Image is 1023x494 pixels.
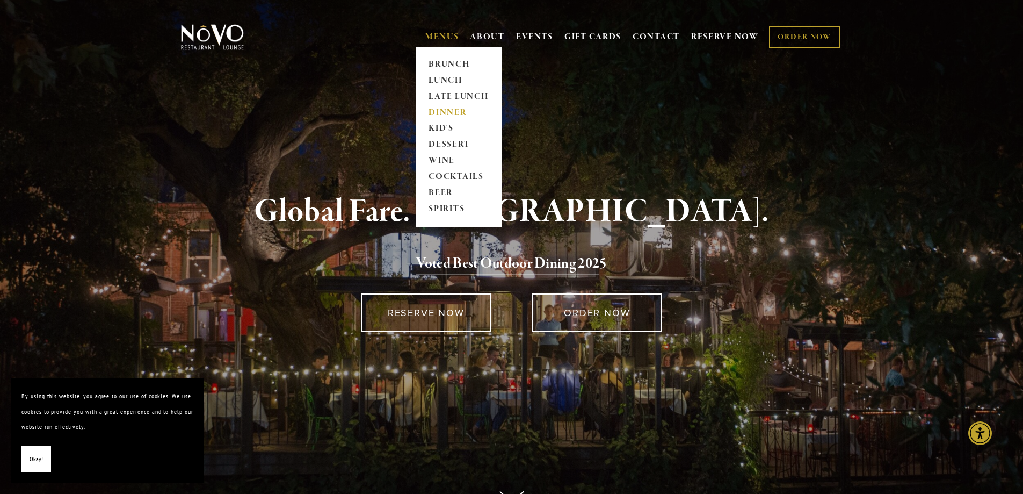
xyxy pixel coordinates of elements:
a: DESSERT [425,137,492,153]
a: COCKTAILS [425,169,492,185]
a: ABOUT [470,32,505,42]
a: RESERVE NOW [361,293,491,332]
button: Okay! [21,446,51,473]
a: EVENTS [516,32,553,42]
div: Accessibility Menu [968,421,992,445]
img: Novo Restaurant &amp; Lounge [179,24,246,51]
a: LATE LUNCH [425,89,492,105]
a: SPIRITS [425,202,492,218]
a: BEER [425,185,492,202]
a: BRUNCH [425,56,492,73]
a: ORDER NOW [532,293,662,332]
section: Cookie banner [11,378,204,483]
a: LUNCH [425,73,492,89]
strong: Global Fare. [GEOGRAPHIC_DATA]. [254,191,769,232]
span: Okay! [30,452,43,467]
a: KID'S [425,121,492,137]
p: By using this website, you agree to our use of cookies. We use cookies to provide you with a grea... [21,389,193,435]
a: GIFT CARDS [564,27,621,47]
a: CONTACT [633,27,680,47]
a: DINNER [425,105,492,121]
a: WINE [425,153,492,169]
a: Voted Best Outdoor Dining 202 [416,254,599,275]
a: MENUS [425,32,459,42]
a: ORDER NOW [769,26,839,48]
a: RESERVE NOW [691,27,759,47]
h2: 5 [199,253,825,275]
